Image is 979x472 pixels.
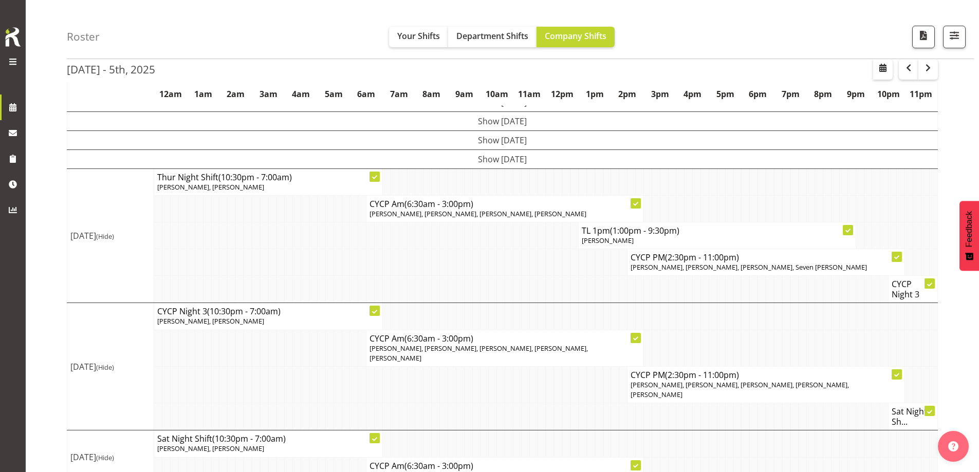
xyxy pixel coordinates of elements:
[873,59,893,80] button: Select a specific date within the roster.
[676,82,709,106] th: 4pm
[157,444,264,453] span: [PERSON_NAME], [PERSON_NAME]
[370,333,640,344] h4: CYCP Am
[415,82,448,106] th: 8am
[285,82,318,106] th: 4am
[317,82,350,106] th: 5am
[219,82,252,106] th: 2am
[448,82,481,106] th: 9am
[892,406,934,427] h4: Sat Night Sh...
[389,27,448,47] button: Your Shifts
[157,182,264,192] span: [PERSON_NAME], [PERSON_NAME]
[96,363,114,372] span: (Hide)
[218,172,292,183] span: (10:30pm - 7:00am)
[370,461,640,471] h4: CYCP Am
[370,209,586,218] span: [PERSON_NAME], [PERSON_NAME], [PERSON_NAME], [PERSON_NAME]
[943,26,966,48] button: Filter Shifts
[157,316,264,326] span: [PERSON_NAME], [PERSON_NAME]
[892,279,934,299] h4: CYCP Night 3
[96,232,114,241] span: (Hide)
[631,370,901,380] h4: CYCP PM
[643,82,676,106] th: 3pm
[370,199,640,209] h4: CYCP Am
[948,441,958,451] img: help-xxl-2.png
[965,211,974,247] span: Feedback
[546,82,579,106] th: 12pm
[904,82,937,106] th: 11pm
[212,433,286,444] span: (10:30pm - 7:00am)
[157,306,379,316] h4: CYCP Night 3
[207,306,281,317] span: (10:30pm - 7:00am)
[397,30,440,42] span: Your Shifts
[610,225,679,236] span: (1:00pm - 9:30pm)
[67,130,938,149] td: Show [DATE]
[537,27,615,47] button: Company Shifts
[157,172,379,182] h4: Thur Night Shift
[582,225,853,236] h4: TL 1pm
[807,82,840,106] th: 8pm
[513,82,546,106] th: 11am
[404,333,473,344] span: (6:30am - 3:00pm)
[382,82,415,106] th: 7am
[67,168,154,303] td: [DATE]
[774,82,807,106] th: 7pm
[350,82,383,106] th: 6am
[67,303,154,430] td: [DATE]
[545,30,606,42] span: Company Shifts
[456,30,528,42] span: Department Shifts
[96,453,114,462] span: (Hide)
[578,82,611,106] th: 1pm
[252,82,285,106] th: 3am
[67,63,155,76] h2: [DATE] - 5th, 2025
[448,27,537,47] button: Department Shifts
[404,460,473,471] span: (6:30am - 3:00pm)
[665,369,739,381] span: (2:30pm - 11:00pm)
[631,380,849,399] span: [PERSON_NAME], [PERSON_NAME], [PERSON_NAME], [PERSON_NAME], [PERSON_NAME]
[404,198,473,210] span: (6:30am - 3:00pm)
[370,344,588,363] span: [PERSON_NAME], [PERSON_NAME], [PERSON_NAME], [PERSON_NAME], [PERSON_NAME]
[67,31,100,43] h4: Roster
[959,201,979,271] button: Feedback - Show survey
[67,149,938,168] td: Show [DATE]
[631,252,901,262] h4: CYCP PM
[3,26,23,48] img: Rosterit icon logo
[912,26,935,48] button: Download a PDF of the roster according to the set date range.
[839,82,872,106] th: 9pm
[67,111,938,130] td: Show [DATE]
[187,82,219,106] th: 1am
[611,82,644,106] th: 2pm
[665,252,739,263] span: (2:30pm - 11:00pm)
[154,82,187,106] th: 12am
[582,236,634,245] span: [PERSON_NAME]
[631,262,867,272] span: [PERSON_NAME], [PERSON_NAME], [PERSON_NAME], Seven [PERSON_NAME]
[742,82,774,106] th: 6pm
[157,433,379,444] h4: Sat Night Shift
[481,82,513,106] th: 10am
[709,82,742,106] th: 5pm
[872,82,905,106] th: 10pm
